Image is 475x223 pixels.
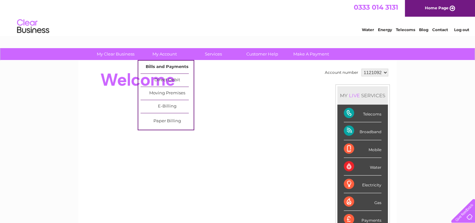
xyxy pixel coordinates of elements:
div: Electricity [344,176,381,193]
div: Water [344,158,381,176]
a: Customer Help [236,48,289,60]
div: Broadband [344,122,381,140]
a: Water [362,27,374,32]
div: LIVE [348,92,361,99]
a: Log out [454,27,469,32]
a: Moving Premises [141,87,194,100]
a: 0333 014 3131 [354,3,398,11]
a: Contact [432,27,448,32]
a: Direct Debit [141,74,194,87]
a: My Clear Business [89,48,142,60]
div: Gas [344,193,381,211]
a: Energy [378,27,392,32]
img: logo.png [17,17,50,36]
div: Telecoms [344,105,381,122]
td: Account number [323,67,360,78]
a: Paper Billing [141,115,194,128]
a: Make A Payment [285,48,338,60]
a: E-Billing [141,100,194,113]
div: MY SERVICES [337,86,388,105]
a: My Account [138,48,191,60]
a: Blog [419,27,428,32]
a: Services [187,48,240,60]
a: Bills and Payments [141,61,194,73]
div: Mobile [344,140,381,158]
a: Telecoms [396,27,415,32]
div: Clear Business is a trading name of Verastar Limited (registered in [GEOGRAPHIC_DATA] No. 3667643... [86,4,390,31]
